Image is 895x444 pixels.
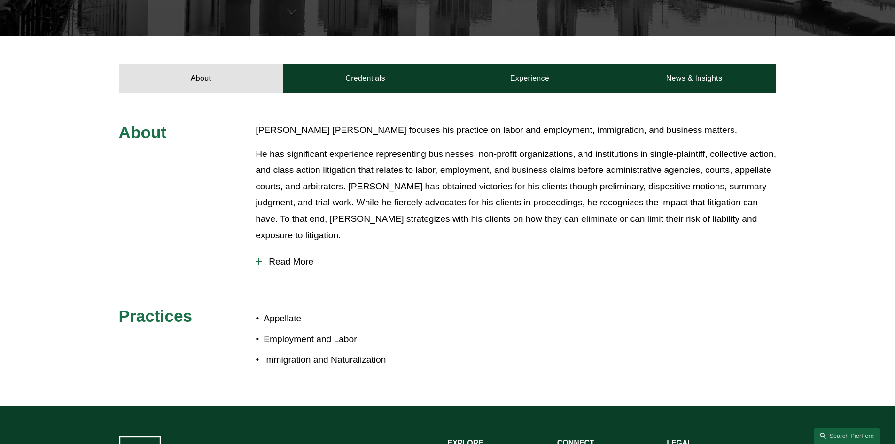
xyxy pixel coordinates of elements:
a: About [119,64,283,93]
button: Read More [256,249,776,274]
span: Practices [119,307,193,325]
a: News & Insights [612,64,776,93]
p: Appellate [264,311,447,327]
p: Employment and Labor [264,331,447,348]
p: Immigration and Naturalization [264,352,447,368]
p: He has significant experience representing businesses, non-profit organizations, and institutions... [256,146,776,243]
span: Read More [262,257,776,267]
span: About [119,123,167,141]
a: Experience [448,64,612,93]
a: Search this site [814,428,880,444]
p: [PERSON_NAME] [PERSON_NAME] focuses his practice on labor and employment, immigration, and busine... [256,122,776,139]
a: Credentials [283,64,448,93]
